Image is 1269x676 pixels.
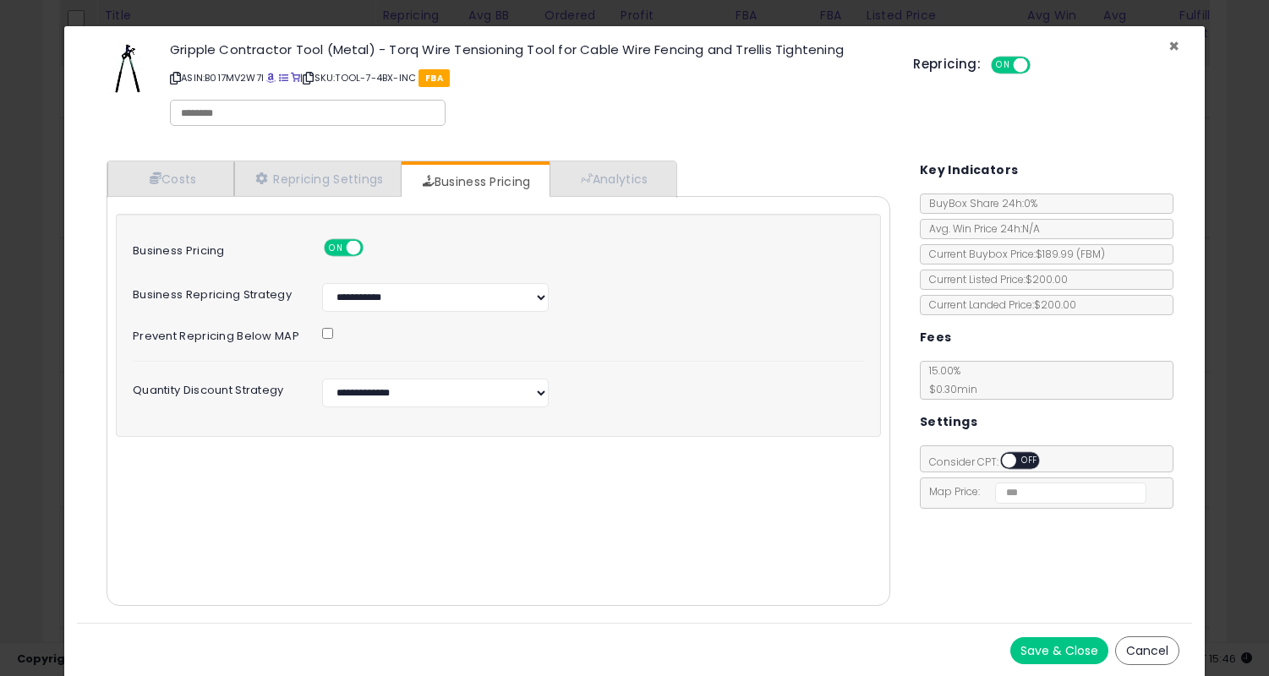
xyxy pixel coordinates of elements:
span: ( FBM ) [1076,247,1105,261]
span: × [1168,34,1179,58]
span: ON [325,241,347,255]
span: ON [993,58,1014,73]
span: OFF [1016,454,1043,468]
label: Business Pricing [120,239,309,257]
a: BuyBox page [266,71,276,84]
button: Cancel [1115,636,1179,665]
h5: Key Indicators [920,160,1019,181]
span: Current Listed Price: $200.00 [921,272,1068,286]
span: Current Landed Price: $200.00 [921,297,1076,312]
label: Business Repricing Strategy [120,283,309,301]
a: Business Pricing [402,165,548,199]
span: OFF [360,241,387,255]
p: ASIN: B017MV2W7I | SKU: TOOL-7-4BX-INC [170,64,888,91]
span: Consider CPT: [921,455,1062,469]
span: 15.00 % [921,363,977,396]
h3: Gripple Contractor Tool (Metal) - Torq Wire Tensioning Tool for Cable Wire Fencing and Trellis Ti... [170,43,888,56]
span: BuyBox Share 24h: 0% [921,196,1037,210]
span: $189.99 [1036,247,1105,261]
h5: Settings [920,412,977,433]
span: OFF [1028,58,1055,73]
span: Current Buybox Price: [921,247,1105,261]
label: Prevent repricing below MAP [120,324,309,342]
span: FBA [418,69,450,87]
img: 31iqnUIWyIL._SL60_.jpg [102,43,153,94]
button: Save & Close [1010,637,1108,664]
span: $0.30 min [921,382,977,396]
h5: Repricing: [913,57,981,71]
a: Costs [107,161,234,196]
a: Your listing only [291,71,300,84]
span: Avg. Win Price 24h: N/A [921,221,1040,236]
a: Repricing Settings [234,161,402,196]
a: Analytics [550,161,675,196]
h5: Fees [920,327,952,348]
a: All offer listings [279,71,288,84]
span: Map Price: [921,484,1146,499]
label: Quantity Discount Strategy [120,379,309,396]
